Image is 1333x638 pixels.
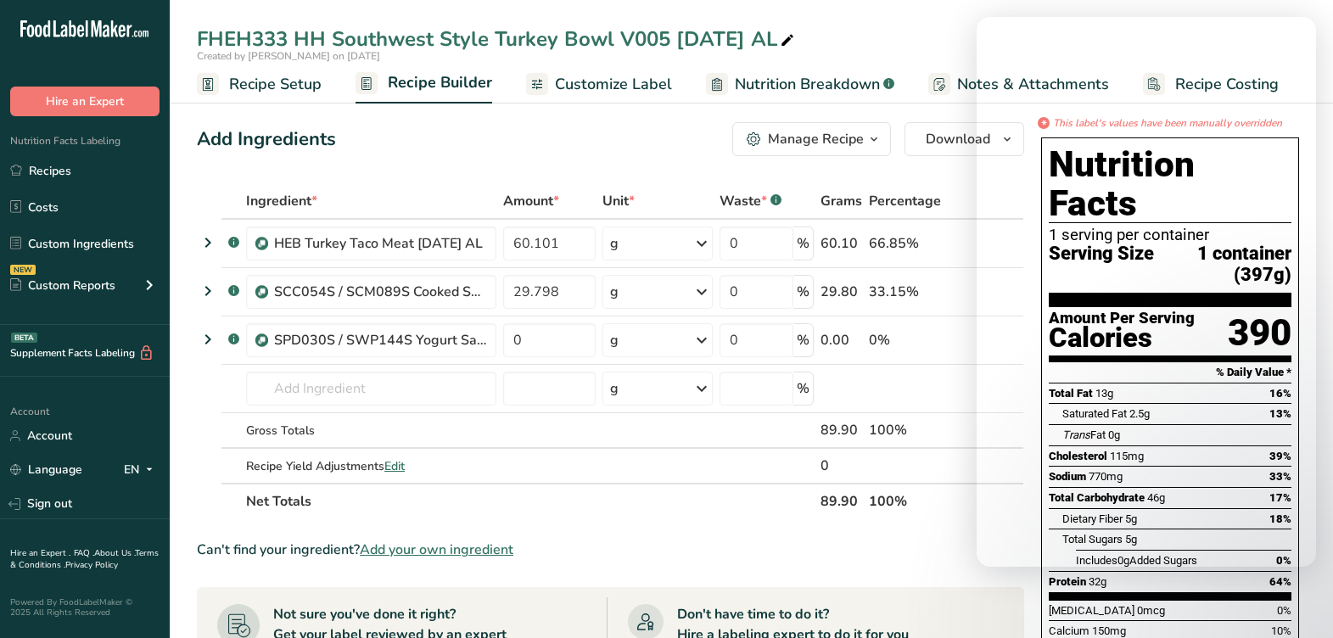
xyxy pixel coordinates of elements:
div: Manage Recipe [768,129,864,149]
span: Amount [503,191,559,211]
span: 0mcg [1137,604,1165,617]
th: 100% [865,483,947,518]
div: HEB Turkey Taco Meat [DATE] AL [274,233,486,254]
a: Hire an Expert . [10,547,70,559]
a: About Us . [94,547,135,559]
a: Recipe Setup [197,65,322,104]
span: 32g [1089,575,1106,588]
button: Download [905,122,1024,156]
div: 0.00 [821,330,862,350]
span: 10% [1271,624,1291,637]
span: Created by [PERSON_NAME] on [DATE] [197,49,380,63]
span: Nutrition Breakdown [735,73,880,96]
th: Net Totals [243,483,817,518]
span: Ingredient [246,191,317,211]
button: Manage Recipe [732,122,891,156]
div: FHEH333 HH Southwest Style Turkey Bowl V005 [DATE] AL [197,24,798,54]
div: Can't find your ingredient? [197,540,1024,560]
img: Sub Recipe [255,238,268,250]
span: Download [926,129,990,149]
a: Notes & Attachments [928,65,1109,104]
span: Percentage [869,191,941,211]
th: 89.90 [817,483,865,518]
a: Terms & Conditions . [10,547,159,571]
iframe: Intercom live chat [977,17,1316,567]
div: Custom Reports [10,277,115,294]
div: Recipe Yield Adjustments [246,457,496,475]
div: SCC054S / SCM089S Cooked Southwest Rice [DATE] AL [274,282,486,302]
a: Language [10,455,82,484]
a: Recipe Builder [356,64,492,104]
div: 0 [821,456,862,476]
div: 29.80 [821,282,862,302]
div: 60.10 [821,233,862,254]
button: Hire an Expert [10,87,160,116]
img: Sub Recipe [255,286,268,299]
div: g [610,378,619,399]
span: 150mg [1092,624,1126,637]
span: Recipe Setup [229,73,322,96]
div: 89.90 [821,420,862,440]
span: Add your own ingredient [360,540,513,560]
div: SPD030S / SWP144S Yogurt Sauce [DATE] AL [274,330,486,350]
span: Edit [384,458,405,474]
span: 64% [1269,575,1291,588]
div: 33.15% [869,282,944,302]
a: Privacy Policy [65,559,118,571]
a: Nutrition Breakdown [706,65,894,104]
span: Notes & Attachments [957,73,1109,96]
span: Customize Label [555,73,672,96]
div: NEW [10,265,36,275]
div: Gross Totals [246,422,496,439]
span: Unit [602,191,635,211]
div: 100% [869,420,944,440]
a: Customize Label [526,65,672,104]
div: EN [124,460,160,480]
div: g [610,233,619,254]
span: Grams [821,191,862,211]
span: Protein [1049,575,1086,588]
div: g [610,330,619,350]
a: FAQ . [74,547,94,559]
div: 0% [869,330,944,350]
div: Powered By FoodLabelMaker © 2025 All Rights Reserved [10,597,160,618]
span: [MEDICAL_DATA] [1049,604,1134,617]
img: Sub Recipe [255,334,268,347]
div: Add Ingredients [197,126,336,154]
span: Calcium [1049,624,1089,637]
div: BETA [11,333,37,343]
iframe: Intercom live chat [1275,580,1316,621]
div: 66.85% [869,233,944,254]
input: Add Ingredient [246,372,496,406]
div: Waste [720,191,781,211]
span: Recipe Builder [388,71,492,94]
div: g [610,282,619,302]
